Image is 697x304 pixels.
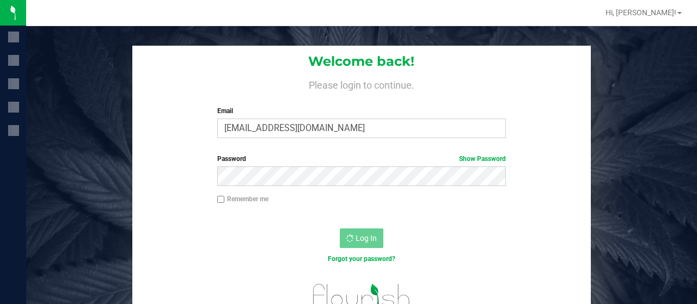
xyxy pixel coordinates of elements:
h4: Please login to continue. [132,78,590,91]
h1: Welcome back! [132,54,590,69]
button: Log In [340,228,383,248]
label: Email [217,106,506,116]
label: Remember me [217,194,268,204]
input: Remember me [217,196,225,203]
span: Hi, [PERSON_NAME]! [606,8,676,17]
span: Password [217,155,246,163]
a: Show Password [459,155,506,163]
span: Log In [356,234,377,243]
a: Forgot your password? [328,255,395,263]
